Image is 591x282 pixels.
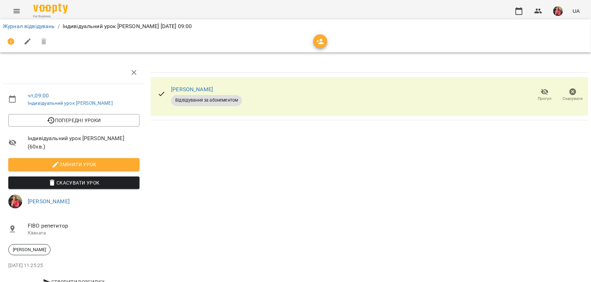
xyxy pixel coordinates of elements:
img: Voopty Logo [33,3,68,14]
div: [PERSON_NAME] [8,244,51,255]
a: [PERSON_NAME] [171,86,213,93]
span: Скасувати Урок [14,179,134,187]
button: UA [570,5,583,17]
button: Скасувати Урок [8,177,140,189]
a: чт , 09:00 [28,92,49,99]
span: Індивідуальний урок [PERSON_NAME] ( 60 хв. ) [28,134,140,151]
button: Попередні уроки [8,114,140,127]
span: UA [573,7,580,15]
button: Прогул [531,85,559,105]
span: Скасувати [563,96,583,102]
span: For Business [33,14,68,19]
span: [PERSON_NAME] [9,247,50,253]
span: Змінити урок [14,160,134,169]
a: Індивідуальний урок [PERSON_NAME] [28,100,113,106]
p: Кімната [28,230,140,237]
p: [DATE] 11:25:25 [8,262,140,269]
span: FIBO репетитор [28,222,140,230]
li: / [58,22,60,31]
a: Журнал відвідувань [3,23,55,29]
button: Menu [8,3,25,19]
a: [PERSON_NAME] [28,198,70,205]
p: Індивідуальний урок [PERSON_NAME] [DATE] 09:00 [63,22,192,31]
button: Скасувати [559,85,587,105]
img: c8ec532f7c743ac4a7ca2a244336a431.jpg [8,195,22,208]
span: Прогул [538,96,552,102]
img: c8ec532f7c743ac4a7ca2a244336a431.jpg [553,6,563,16]
button: Змінити урок [8,158,140,171]
span: Відвідування за абонементом [171,97,242,103]
nav: breadcrumb [3,22,588,31]
span: Попередні уроки [14,116,134,125]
